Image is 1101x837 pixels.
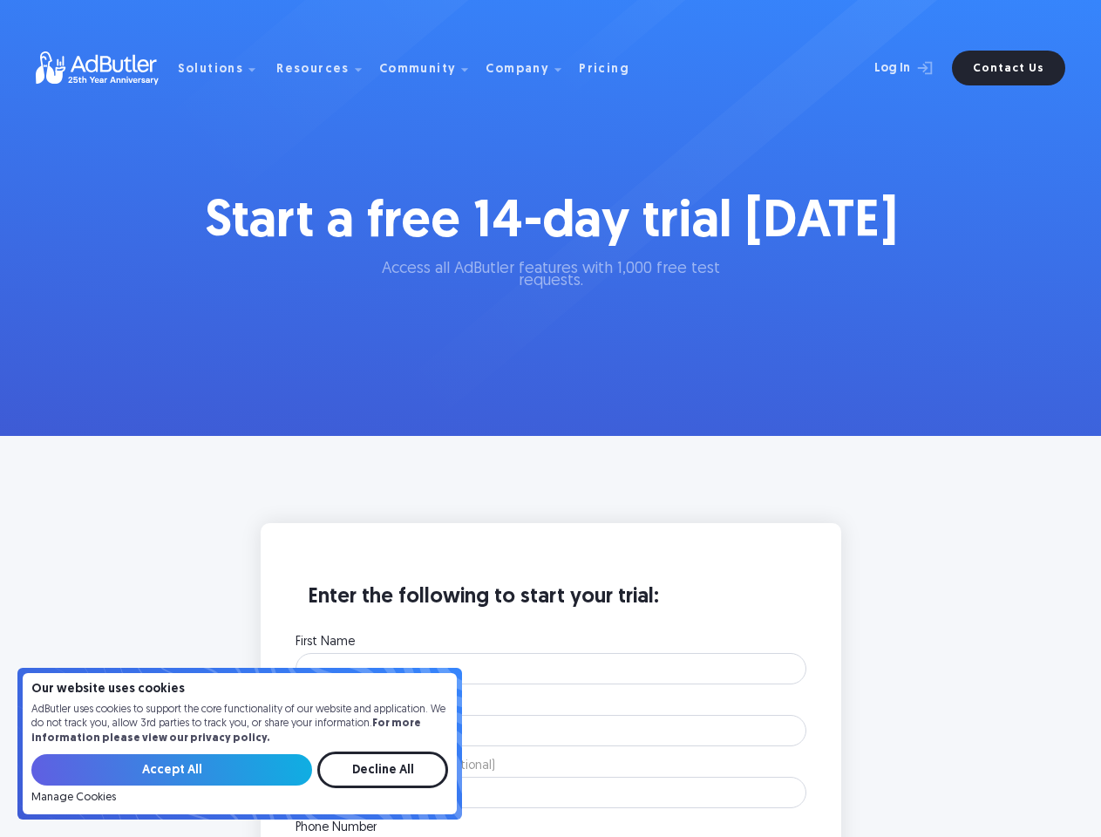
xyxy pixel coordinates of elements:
label: Business / Account Name [296,760,806,772]
div: Company [486,64,549,76]
div: Resources [276,40,376,96]
h4: Our website uses cookies [31,684,448,696]
p: Access all AdButler features with 1,000 free test requests. [355,263,747,288]
div: Solutions [178,40,270,96]
a: Log In [828,51,941,85]
div: Pricing [579,64,629,76]
p: AdButler uses cookies to support the core functionality of our website and application. We do not... [31,703,448,746]
h3: Enter the following to start your trial: [296,584,806,628]
div: Company [486,40,575,96]
a: Manage Cookies [31,792,116,804]
input: Decline All [317,752,448,788]
h1: Start a free 14-day trial [DATE] [199,192,903,255]
div: Solutions [178,64,244,76]
input: Accept All [31,754,312,786]
div: Resources [276,64,350,76]
label: First Name [296,636,806,649]
div: Community [379,40,483,96]
label: Last Name [296,698,806,711]
div: Community [379,64,457,76]
form: Email Form [31,752,448,804]
a: Pricing [579,60,643,76]
a: Contact Us [952,51,1065,85]
label: Phone Number [296,822,806,834]
span: (Optional) [439,759,495,772]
